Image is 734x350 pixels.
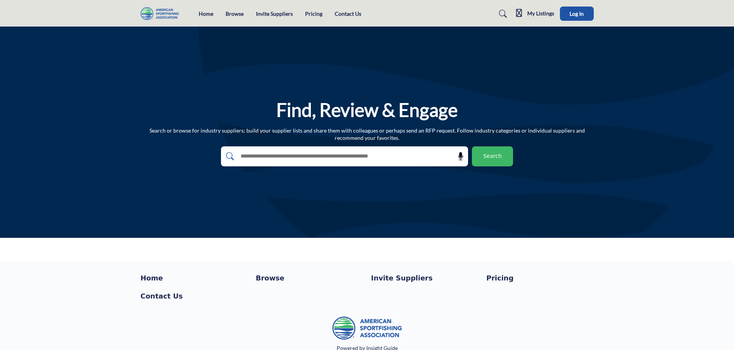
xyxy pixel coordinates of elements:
a: Search [492,8,512,20]
a: Invite Suppliers [371,273,478,283]
button: Log In [560,7,594,21]
a: Pricing [487,273,594,283]
img: No Site Logo [332,317,402,340]
span: Search [483,152,502,160]
a: Invite Suppliers [256,10,293,17]
a: Browse [226,10,244,17]
a: Browse [256,273,363,283]
h5: My Listings [527,10,554,17]
img: Site Logo [141,7,183,20]
a: Contact Us [335,10,361,17]
p: Search or browse for industry suppliers; build your supplier lists and share them with colleagues... [141,127,594,142]
div: My Listings [516,9,554,18]
a: Home [199,10,213,17]
button: Search [472,146,513,166]
span: Log In [570,10,584,17]
a: Pricing [305,10,322,17]
a: Home [141,273,248,283]
h1: Find, Review & Engage [276,98,458,122]
a: Contact Us [141,291,248,301]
